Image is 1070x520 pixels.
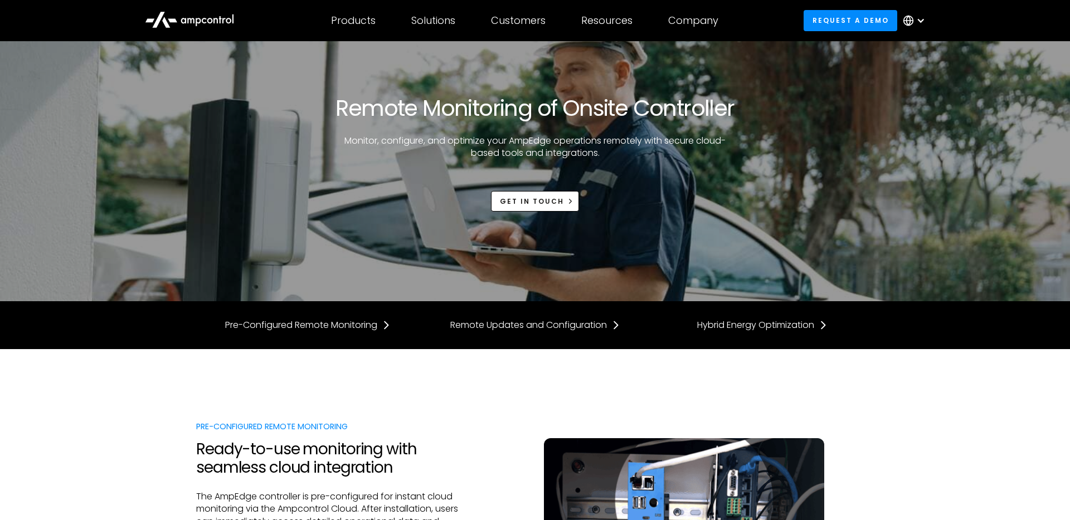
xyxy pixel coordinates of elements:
[331,14,376,27] div: Products
[668,14,718,27] div: Company
[196,420,460,433] div: Pre-Configured Remote Monitoring
[411,14,455,27] div: Solutions
[450,319,620,331] a: Remote Updates and Configuration
[225,319,391,331] a: Pre-Configured Remote Monitoring
[697,319,814,331] div: Hybrid Energy Optimization
[332,135,738,160] p: Monitor, configure, and optimize your AmpEdge operations remotely with secure cloud-based tools a...
[500,197,564,207] div: Get in touch
[491,14,546,27] div: Customers
[804,10,897,31] a: Request a demo
[196,440,460,477] h2: Ready-to-use monitoring with seamless cloud integration
[491,191,579,212] a: Get in touch
[335,95,734,121] h1: Remote Monitoring of Onsite Controller
[581,14,633,27] div: Resources
[697,319,828,331] a: Hybrid Energy Optimization
[225,319,377,331] div: Pre-Configured Remote Monitoring
[450,319,607,331] div: Remote Updates and Configuration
